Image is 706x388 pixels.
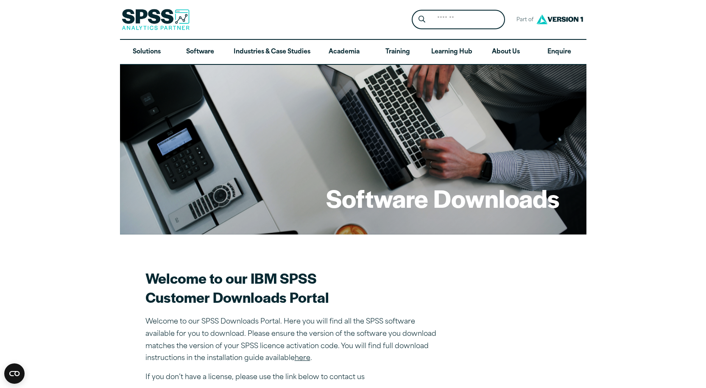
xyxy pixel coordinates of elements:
[412,10,505,30] form: Site Header Search Form
[122,9,190,30] img: SPSS Analytics Partner
[414,12,430,28] button: Search magnifying glass icon
[317,40,371,64] a: Academia
[533,40,586,64] a: Enquire
[534,11,585,27] img: Version1 Logo
[4,363,25,384] button: Open CMP widget
[326,181,559,215] h1: Software Downloads
[227,40,317,64] a: Industries & Case Studies
[120,40,173,64] a: Solutions
[424,40,479,64] a: Learning Hub
[120,40,586,64] nav: Desktop version of site main menu
[371,40,424,64] a: Training
[145,316,442,365] p: Welcome to our SPSS Downloads Portal. Here you will find all the SPSS software available for you ...
[173,40,227,64] a: Software
[479,40,533,64] a: About Us
[512,14,534,26] span: Part of
[419,16,425,23] svg: Search magnifying glass icon
[145,268,442,307] h2: Welcome to our IBM SPSS Customer Downloads Portal
[295,355,310,362] a: here
[145,371,442,384] p: If you don’t have a license, please use the link below to contact us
